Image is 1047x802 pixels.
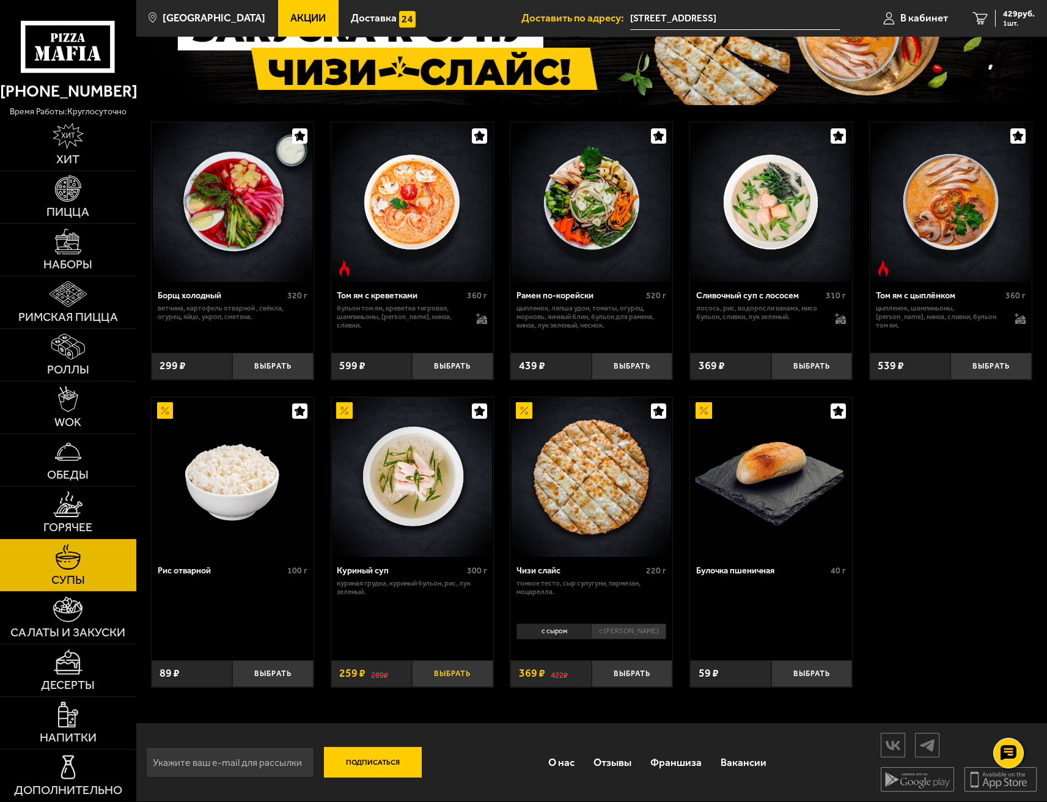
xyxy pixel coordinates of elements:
[876,304,1004,330] p: цыпленок, шампиньоны, [PERSON_NAME], кинза, сливки, бульон том ям.
[287,565,307,576] span: 100 г
[1003,10,1035,18] span: 429 руб.
[160,361,186,372] span: 299 ₽
[43,259,92,271] span: Наборы
[871,122,1030,282] img: Том ям с цыплёнком
[232,660,314,687] button: Выбрать
[826,290,846,301] span: 310 г
[696,304,825,322] p: лосось, рис, водоросли вакамэ, мисо бульон, сливки, лук зеленый.
[153,122,312,282] img: Борщ холодный
[591,624,666,639] li: с [PERSON_NAME]
[592,660,673,687] button: Выбрать
[516,402,532,419] img: Акционный
[324,747,422,778] button: Подписаться
[337,290,463,301] div: Том ям с креветками
[876,290,1002,301] div: Том ям с цыплёнком
[399,11,416,28] img: 15daf4d41897b9f0e9f617042186c801.svg
[516,565,643,576] div: Чизи слайс
[916,735,939,756] img: tg
[337,579,487,597] p: куриная грудка, куриный бульон, рис, лук зеленый.
[516,290,643,301] div: Рамен по-корейски
[337,565,463,576] div: Куриный суп
[56,153,79,166] span: Хит
[332,397,491,557] img: Куриный суп
[339,668,366,679] span: 259 ₽
[900,13,948,23] span: В кабинет
[158,565,284,576] div: Рис отварной
[10,627,125,639] span: Салаты и закуски
[152,122,314,282] a: Борщ холодный
[331,122,493,282] a: Острое блюдоТом ям с креветками
[46,206,89,218] span: Пицца
[521,13,630,23] span: Доставить по адресу:
[539,745,584,780] a: О нас
[592,353,673,380] button: Выбрать
[519,668,545,679] span: 369 ₽
[510,122,672,282] a: Рамен по-корейски
[696,290,823,301] div: Сливочный суп с лососем
[47,364,89,376] span: Роллы
[47,469,89,481] span: Обеды
[287,290,307,301] span: 320 г
[696,565,828,576] div: Булочка пшеничная
[153,397,312,557] img: Рис отварной
[950,353,1032,380] button: Выбрать
[831,565,846,576] span: 40 г
[158,304,307,322] p: ветчина, картофель отварной , свёкла, огурец, яйцо, укроп, сметана.
[875,260,892,277] img: Острое блюдо
[467,290,487,301] span: 360 г
[878,361,904,372] span: 539 ₽
[516,304,666,330] p: цыпленок, лапша удон, томаты, огурец, морковь, яичный блин, бульон для рамена, кинза, лук зеленый...
[696,402,712,419] img: Акционный
[332,122,491,282] img: Том ям с креветками
[512,122,671,282] img: Рамен по-корейски
[516,579,666,597] p: тонкое тесто, сыр сулугуни, пармезан, моцарелла.
[339,361,366,372] span: 599 ₽
[690,122,852,282] a: Сливочный суп с лососем
[336,260,353,277] img: Острое блюдо
[551,668,568,679] s: 422 ₽
[157,402,174,419] img: Акционный
[43,521,92,534] span: Горячее
[54,416,81,429] span: WOK
[512,397,671,557] img: Чизи слайс
[870,122,1032,282] a: Острое блюдоТом ям с цыплёнком
[290,13,326,23] span: Акции
[351,13,397,23] span: Доставка
[699,668,719,679] span: 59 ₽
[18,311,118,323] span: Римская пицца
[1003,20,1035,27] span: 1 шт.
[516,624,591,639] li: с сыром
[51,574,85,586] span: Супы
[630,7,840,30] span: Россия, Санкт-Петербург, Гражданский проспект, 84
[771,660,853,687] button: Выбрать
[771,353,853,380] button: Выбрать
[584,745,641,780] a: Отзывы
[41,679,95,691] span: Десерты
[152,397,314,557] a: АкционныйРис отварной
[467,565,487,576] span: 300 г
[691,397,851,557] img: Булочка пшеничная
[646,565,666,576] span: 220 г
[158,290,284,301] div: Борщ холодный
[331,397,493,557] a: АкционныйКуриный суп
[1005,290,1026,301] span: 360 г
[510,397,672,557] a: АкционныйЧизи слайс
[232,353,314,380] button: Выбрать
[14,784,122,796] span: Дополнительно
[40,732,97,744] span: Напитки
[711,745,776,780] a: Вакансии
[337,304,465,330] p: бульон том ям, креветка тигровая, шампиньоны, [PERSON_NAME], кинза, сливки.
[160,668,180,679] span: 89 ₽
[690,397,852,557] a: АкционныйБулочка пшеничная
[412,660,493,687] button: Выбрать
[146,747,314,778] input: Укажите ваш e-mail для рассылки
[412,353,493,380] button: Выбрать
[519,361,545,372] span: 439 ₽
[336,402,353,419] img: Акционный
[699,361,725,372] span: 369 ₽
[163,13,265,23] span: [GEOGRAPHIC_DATA]
[630,7,840,30] input: Ваш адрес доставки
[641,745,711,780] a: Франшиза
[646,290,666,301] span: 520 г
[691,122,851,282] img: Сливочный суп с лососем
